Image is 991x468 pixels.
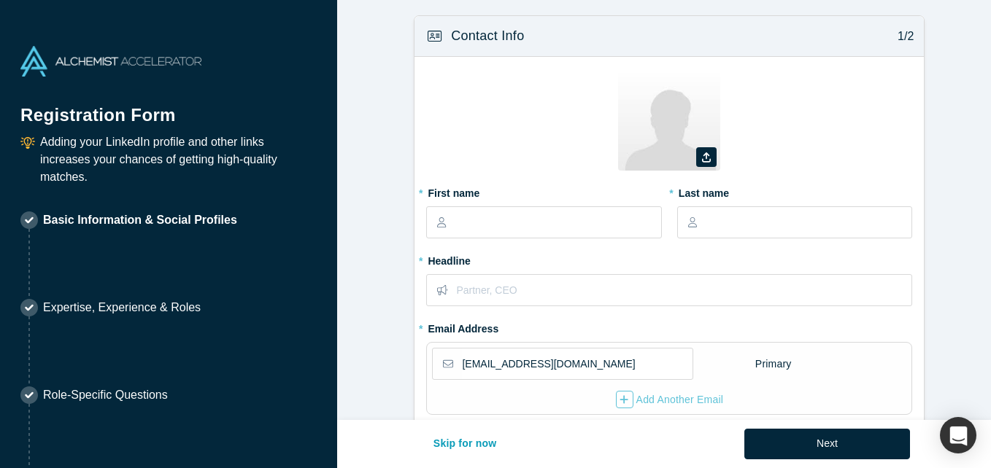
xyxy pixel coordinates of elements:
h3: Contact Info [451,26,524,46]
img: Alchemist Accelerator Logo [20,46,201,77]
button: Skip for now [418,429,512,459]
div: Primary [755,351,793,377]
label: Headline [426,249,912,269]
label: First name [426,181,661,201]
button: Add Another Email [615,390,725,409]
p: Role-Specific Questions [43,386,168,404]
p: Adding your LinkedIn profile and other links increases your chances of getting high-quality matches. [40,133,317,186]
label: Email Address [426,316,498,337]
div: Add Another Email [616,391,724,408]
input: Partner, CEO [456,275,911,305]
p: Expertise, Experience & Roles [43,299,201,316]
h1: Registration Form [20,87,317,128]
p: Basic Information & Social Profiles [43,211,237,229]
label: Last name [677,181,912,201]
button: Next [744,429,910,459]
img: Profile user default [618,69,720,171]
p: 1/2 [890,28,914,45]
